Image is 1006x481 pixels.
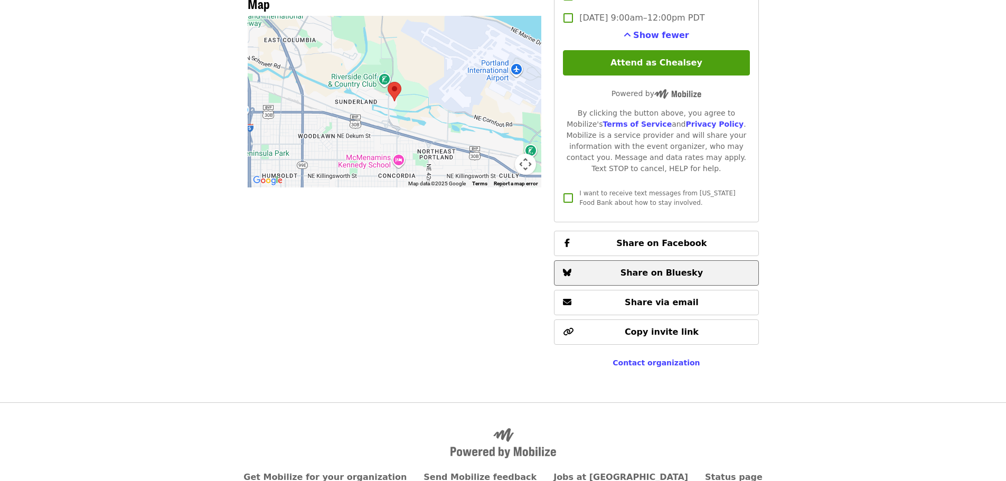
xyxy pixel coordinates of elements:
span: Copy invite link [625,327,699,337]
a: Terms (opens in new tab) [472,181,487,186]
span: [DATE] 9:00am–12:00pm PDT [579,12,704,24]
button: Map camera controls [515,154,536,175]
span: Share on Facebook [616,238,707,248]
a: Report a map error [494,181,538,186]
button: Share on Facebook [554,231,758,256]
button: Copy invite link [554,319,758,345]
span: Share via email [625,297,699,307]
img: Google [250,174,285,187]
span: Powered by [612,89,701,98]
button: See more timeslots [624,29,689,42]
img: Powered by Mobilize [450,428,556,459]
span: I want to receive text messages from [US_STATE] Food Bank about how to stay involved. [579,190,735,206]
a: Open this area in Google Maps (opens a new window) [250,174,285,187]
a: Privacy Policy [685,120,744,128]
span: Share on Bluesky [620,268,703,278]
a: Contact organization [613,359,700,367]
button: Share on Bluesky [554,260,758,286]
button: Share via email [554,290,758,315]
span: Map data ©2025 Google [408,181,466,186]
span: Show fewer [633,30,689,40]
div: By clicking the button above, you agree to Mobilize's and . Mobilize is a service provider and wi... [563,108,749,174]
button: Attend as Chealsey [563,50,749,76]
a: Terms of Service [603,120,672,128]
img: Powered by Mobilize [654,89,701,99]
